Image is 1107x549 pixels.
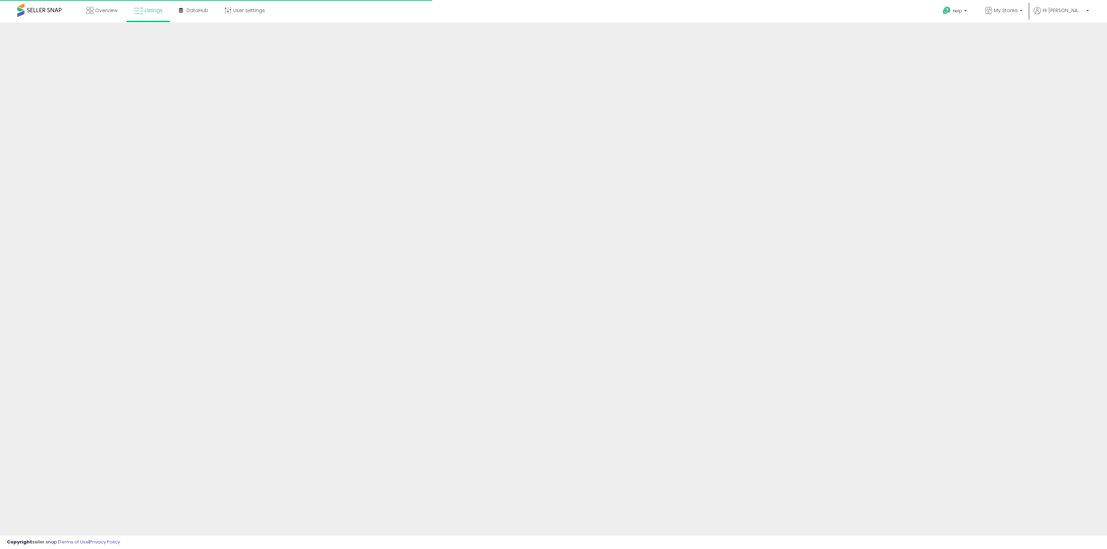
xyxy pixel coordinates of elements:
i: Get Help [942,6,951,15]
span: Listings [145,7,163,14]
a: Hi [PERSON_NAME] [1034,7,1089,22]
span: Overview [95,7,118,14]
span: My Stores [994,7,1018,14]
span: Help [953,8,962,14]
a: Help [937,1,974,22]
span: DataHub [186,7,208,14]
span: Hi [PERSON_NAME] [1043,7,1084,14]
